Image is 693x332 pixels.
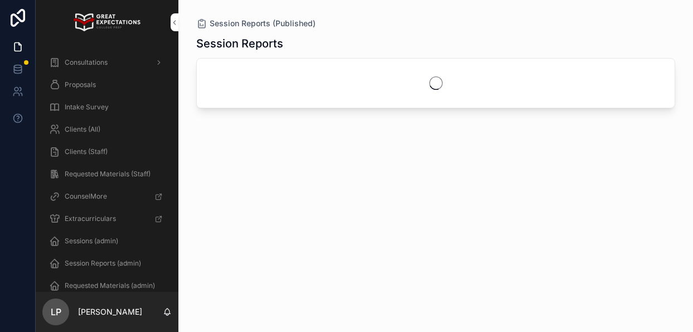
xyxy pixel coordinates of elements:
[42,231,172,251] a: Sessions (admin)
[65,147,108,156] span: Clients (Staff)
[36,45,178,292] div: scrollable content
[210,18,316,29] span: Session Reports (Published)
[65,125,100,134] span: Clients (All)
[42,97,172,117] a: Intake Survey
[42,52,172,73] a: Consultations
[42,253,172,273] a: Session Reports (admin)
[65,170,151,179] span: Requested Materials (Staff)
[78,306,142,317] p: [PERSON_NAME]
[65,103,109,112] span: Intake Survey
[65,281,155,290] span: Requested Materials (admin)
[42,119,172,139] a: Clients (All)
[65,58,108,67] span: Consultations
[42,75,172,95] a: Proposals
[196,36,283,51] h1: Session Reports
[65,214,116,223] span: Extracurriculars
[65,237,118,246] span: Sessions (admin)
[65,80,96,89] span: Proposals
[42,276,172,296] a: Requested Materials (admin)
[42,164,172,184] a: Requested Materials (Staff)
[196,18,316,29] a: Session Reports (Published)
[42,209,172,229] a: Extracurriculars
[65,259,141,268] span: Session Reports (admin)
[42,142,172,162] a: Clients (Staff)
[51,305,61,319] span: LP
[42,186,172,206] a: CounselMore
[65,192,107,201] span: CounselMore
[74,13,140,31] img: App logo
